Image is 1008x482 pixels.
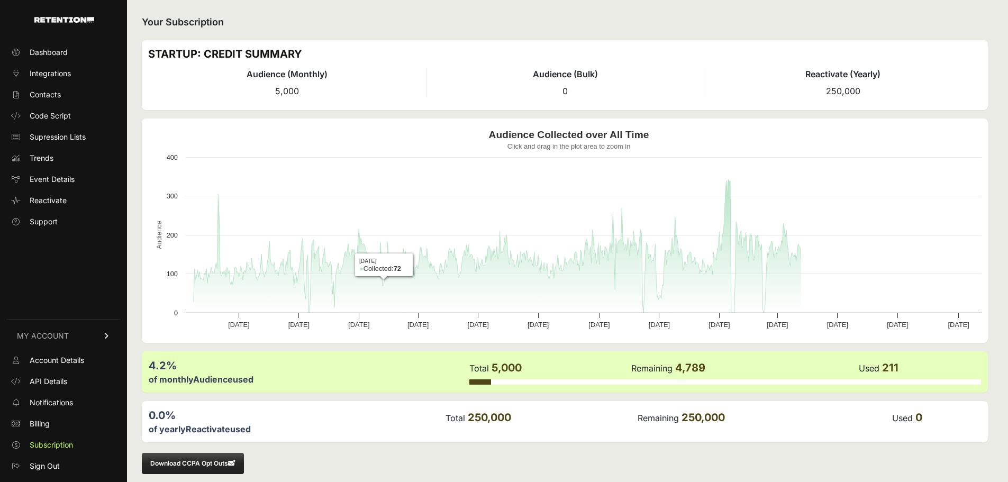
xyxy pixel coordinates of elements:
[6,394,121,411] a: Notifications
[649,321,670,329] text: [DATE]
[6,458,121,475] a: Sign Out
[148,68,426,80] h4: Audience (Monthly)
[489,129,649,140] text: Audience Collected over All Time
[892,413,913,423] label: Used
[859,363,879,374] label: Used
[275,86,299,96] span: 5,000
[6,150,121,167] a: Trends
[631,363,673,374] label: Remaining
[638,413,679,423] label: Remaining
[6,171,121,188] a: Event Details
[826,86,860,96] span: 250,000
[6,107,121,124] a: Code Script
[148,47,982,61] h3: STARTUP: CREDIT SUMMARY
[588,321,610,329] text: [DATE]
[675,361,705,374] span: 4,789
[407,321,429,329] text: [DATE]
[348,321,369,329] text: [DATE]
[915,411,922,424] span: 0
[469,363,489,374] label: Total
[887,321,908,329] text: [DATE]
[446,413,465,423] label: Total
[468,411,511,424] span: 250,000
[167,231,178,239] text: 200
[6,86,121,103] a: Contacts
[30,419,50,429] span: Billing
[507,142,631,150] text: Click and drag in the plot area to zoom in
[193,374,233,385] label: Audience
[30,216,58,227] span: Support
[167,153,178,161] text: 400
[492,361,522,374] span: 5,000
[6,65,121,82] a: Integrations
[167,192,178,200] text: 300
[426,68,704,80] h4: Audience (Bulk)
[17,331,69,341] span: MY ACCOUNT
[34,17,94,23] img: Retention.com
[882,361,898,374] span: 211
[6,320,121,352] a: MY ACCOUNT
[30,461,60,471] span: Sign Out
[467,321,488,329] text: [DATE]
[704,68,982,80] h4: Reactivate (Yearly)
[562,86,568,96] span: 0
[6,373,121,390] a: API Details
[174,309,178,317] text: 0
[6,415,121,432] a: Billing
[149,408,444,423] div: 0.0%
[6,352,121,369] a: Account Details
[30,174,75,185] span: Event Details
[30,68,71,79] span: Integrations
[186,424,230,434] label: Reactivate
[682,411,725,424] span: 250,000
[30,376,67,387] span: API Details
[30,440,73,450] span: Subscription
[149,358,468,373] div: 4.2%
[6,44,121,61] a: Dashboard
[30,89,61,100] span: Contacts
[30,397,73,408] span: Notifications
[30,47,68,58] span: Dashboard
[30,195,67,206] span: Reactivate
[6,192,121,209] a: Reactivate
[30,355,84,366] span: Account Details
[6,129,121,145] a: Supression Lists
[228,321,249,329] text: [DATE]
[827,321,848,329] text: [DATE]
[155,221,163,249] text: Audience
[528,321,549,329] text: [DATE]
[142,453,244,474] button: Download CCPA Opt Outs
[288,321,310,329] text: [DATE]
[30,111,71,121] span: Code Script
[709,321,730,329] text: [DATE]
[948,321,969,329] text: [DATE]
[30,153,53,163] span: Trends
[149,373,468,386] div: of monthly used
[167,270,178,278] text: 100
[6,436,121,453] a: Subscription
[30,132,86,142] span: Supression Lists
[767,321,788,329] text: [DATE]
[142,15,988,30] h2: Your Subscription
[149,423,444,435] div: of yearly used
[148,125,989,337] svg: Audience Collected over All Time
[6,213,121,230] a: Support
